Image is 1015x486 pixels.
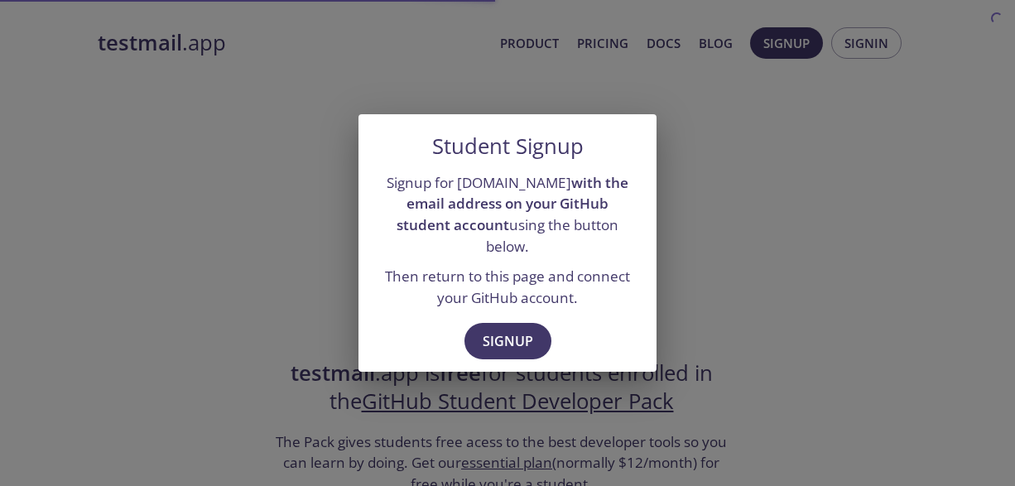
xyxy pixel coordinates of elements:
p: Then return to this page and connect your GitHub account. [378,266,637,308]
button: Signup [464,323,551,359]
h5: Student Signup [432,134,584,159]
p: Signup for [DOMAIN_NAME] using the button below. [378,172,637,257]
span: Signup [483,330,533,353]
strong: with the email address on your GitHub student account [397,173,628,234]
